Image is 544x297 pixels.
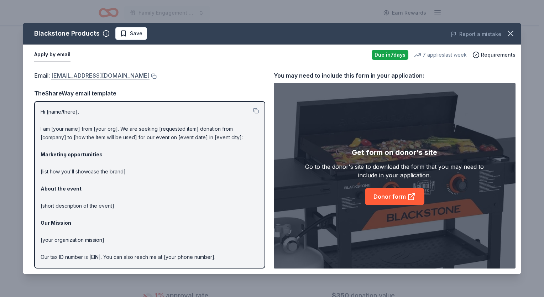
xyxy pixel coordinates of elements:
[34,28,100,39] div: Blackstone Products
[298,162,491,179] div: Go to the donor's site to download the form that you may need to include in your application.
[41,186,82,192] strong: About the event
[481,51,516,59] span: Requirements
[472,51,516,59] button: Requirements
[130,29,142,38] span: Save
[34,89,265,98] div: TheShareWay email template
[365,188,424,205] a: Donor form
[115,27,147,40] button: Save
[451,30,501,38] button: Report a mistake
[41,108,259,287] p: Hi [name/there], I am [your name] from [your org]. We are seeking [requested item] donation from ...
[352,147,437,158] div: Get form on donor's site
[372,50,408,60] div: Due in 7 days
[51,71,150,80] a: [EMAIL_ADDRESS][DOMAIN_NAME]
[41,151,103,157] strong: Marketing opportunities
[274,71,516,80] div: You may need to include this form in your application:
[41,220,71,226] strong: Our Mission
[34,47,70,62] button: Apply by email
[34,72,150,79] span: Email :
[414,51,467,59] div: 7 applies last week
